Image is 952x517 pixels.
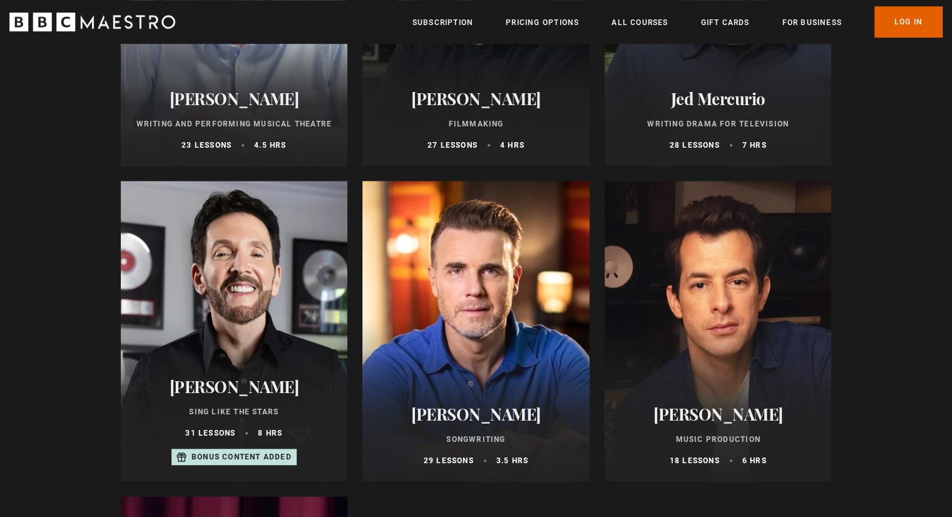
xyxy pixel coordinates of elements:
[670,140,720,151] p: 28 lessons
[136,406,333,417] p: Sing Like the Stars
[500,140,525,151] p: 4 hrs
[620,118,817,130] p: Writing Drama for Television
[782,16,841,29] a: For business
[377,404,575,424] h2: [PERSON_NAME]
[136,89,333,108] h2: [PERSON_NAME]
[605,181,832,481] a: [PERSON_NAME] Music Production 18 lessons 6 hrs
[700,16,749,29] a: Gift Cards
[620,434,817,445] p: Music Production
[874,6,943,38] a: Log In
[182,140,232,151] p: 23 lessons
[136,118,333,130] p: Writing and Performing Musical Theatre
[362,181,590,481] a: [PERSON_NAME] Songwriting 29 lessons 3.5 hrs
[121,181,348,481] a: [PERSON_NAME] Sing Like the Stars 31 lessons 8 hrs Bonus content added
[612,16,668,29] a: All Courses
[377,89,575,108] h2: [PERSON_NAME]
[670,455,720,466] p: 18 lessons
[136,377,333,396] h2: [PERSON_NAME]
[377,118,575,130] p: Filmmaking
[506,16,579,29] a: Pricing Options
[254,140,286,151] p: 4.5 hrs
[427,140,478,151] p: 27 lessons
[412,6,943,38] nav: Primary
[496,455,528,466] p: 3.5 hrs
[192,451,292,463] p: Bonus content added
[9,13,175,31] svg: BBC Maestro
[412,16,473,29] a: Subscription
[258,427,282,439] p: 8 hrs
[620,89,817,108] h2: Jed Mercurio
[742,140,767,151] p: 7 hrs
[742,455,767,466] p: 6 hrs
[185,427,235,439] p: 31 lessons
[620,404,817,424] h2: [PERSON_NAME]
[377,434,575,445] p: Songwriting
[424,455,474,466] p: 29 lessons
